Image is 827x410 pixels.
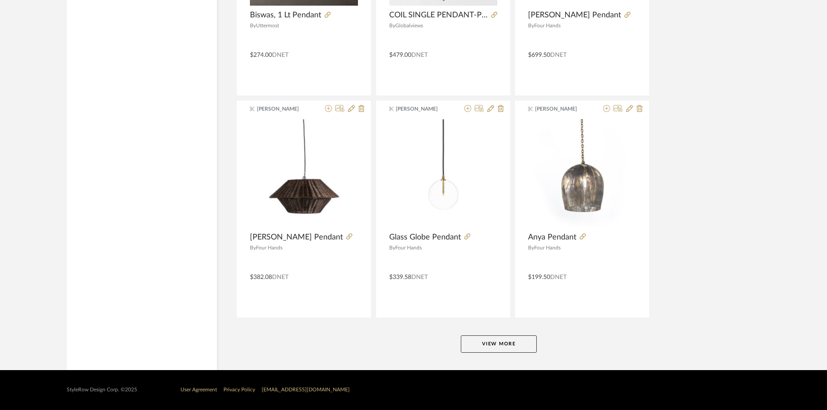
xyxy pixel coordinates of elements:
span: Uttermost [256,23,279,28]
span: Four Hands [534,245,561,250]
span: [PERSON_NAME] [396,105,450,113]
a: User Agreement [180,387,217,392]
span: $479.00 [389,52,411,58]
span: DNET [550,52,567,58]
span: DNET [411,274,428,280]
span: $699.50 [528,52,550,58]
span: DNET [272,274,289,280]
span: DNET [272,52,289,58]
span: By [389,23,395,28]
span: $382.08 [250,274,272,280]
img: Mccarthy Pendant [250,119,358,227]
button: View More [461,335,537,353]
a: Privacy Policy [223,387,255,392]
span: [PERSON_NAME] Pendant [250,233,343,242]
span: Glass Globe Pendant [389,233,461,242]
div: 0 [528,119,636,228]
span: Four Hands [534,23,561,28]
span: DNET [411,52,428,58]
span: Globalviews [395,23,423,28]
span: By [389,245,395,250]
span: Anya Pendant [528,233,576,242]
span: [PERSON_NAME] [535,105,590,113]
span: By [250,23,256,28]
span: $274.00 [250,52,272,58]
span: Four Hands [395,245,422,250]
img: Anya Pendant [528,119,636,227]
span: COIL SINGLE PENDANT-POLISHED NICKEL [389,10,488,20]
span: Four Hands [256,245,282,250]
span: $339.58 [389,274,411,280]
span: $199.50 [528,274,550,280]
span: By [250,245,256,250]
span: By [528,245,534,250]
div: 0 [389,119,497,228]
img: Glass Globe Pendant [389,119,497,227]
a: [EMAIL_ADDRESS][DOMAIN_NAME] [262,387,350,392]
span: By [528,23,534,28]
span: DNET [550,274,567,280]
span: Biswas, 1 Lt Pendant [250,10,321,20]
span: [PERSON_NAME] Pendant [528,10,621,20]
div: StyleRow Design Corp. ©2025 [67,387,137,393]
span: [PERSON_NAME] [257,105,312,113]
